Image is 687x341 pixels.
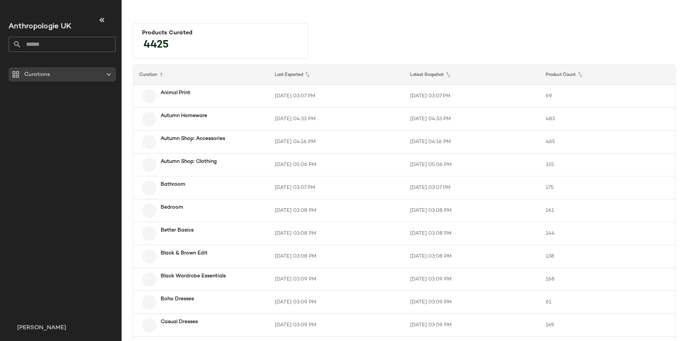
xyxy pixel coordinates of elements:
[404,222,540,245] td: [DATE] 03:08 PM
[404,154,540,176] td: [DATE] 05:06 PM
[540,65,676,85] th: Product Count
[404,291,540,314] td: [DATE] 03:09 PM
[17,324,66,332] span: [PERSON_NAME]
[161,318,198,326] b: Casual Dresses
[269,65,405,85] th: Last Exported
[540,199,676,222] td: 161
[540,314,676,337] td: 149
[404,268,540,291] td: [DATE] 03:09 PM
[269,176,405,199] td: [DATE] 03:07 PM
[540,131,676,154] td: 465
[540,222,676,245] td: 144
[540,176,676,199] td: 175
[404,199,540,222] td: [DATE] 03:08 PM
[540,85,676,108] td: 69
[269,154,405,176] td: [DATE] 05:06 PM
[540,154,676,176] td: 315
[161,181,185,188] b: Bathroom
[269,291,405,314] td: [DATE] 03:09 PM
[133,65,269,85] th: Curation
[142,30,299,36] div: Products Curated
[540,268,676,291] td: 168
[540,245,676,268] td: 138
[161,249,208,257] b: Black & Brown Edit
[161,272,226,280] b: Black Wardrobe Essentials
[24,70,50,79] span: Curations
[269,199,405,222] td: [DATE] 03:08 PM
[404,65,540,85] th: Latest Snapshot
[404,108,540,131] td: [DATE] 04:33 PM
[269,131,405,154] td: [DATE] 04:16 PM
[540,291,676,314] td: 61
[404,314,540,337] td: [DATE] 03:09 PM
[269,108,405,131] td: [DATE] 04:33 PM
[161,295,194,303] b: Boho Dresses
[269,245,405,268] td: [DATE] 03:08 PM
[161,135,225,142] b: Autumn Shop: Accessories
[404,85,540,108] td: [DATE] 03:07 PM
[161,158,217,165] b: Autumn Shop: Clothing
[136,32,176,58] span: 4425
[9,23,71,30] span: Current Company Name
[161,89,190,97] b: Animal Print
[269,85,405,108] td: [DATE] 03:07 PM
[404,131,540,154] td: [DATE] 04:16 PM
[269,268,405,291] td: [DATE] 03:09 PM
[161,226,194,234] b: Better Basics
[161,112,207,120] b: Autumn Homeware
[404,176,540,199] td: [DATE] 03:07 PM
[269,222,405,245] td: [DATE] 03:08 PM
[540,108,676,131] td: 483
[269,314,405,337] td: [DATE] 03:09 PM
[404,245,540,268] td: [DATE] 03:08 PM
[161,204,183,211] b: Bedroom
